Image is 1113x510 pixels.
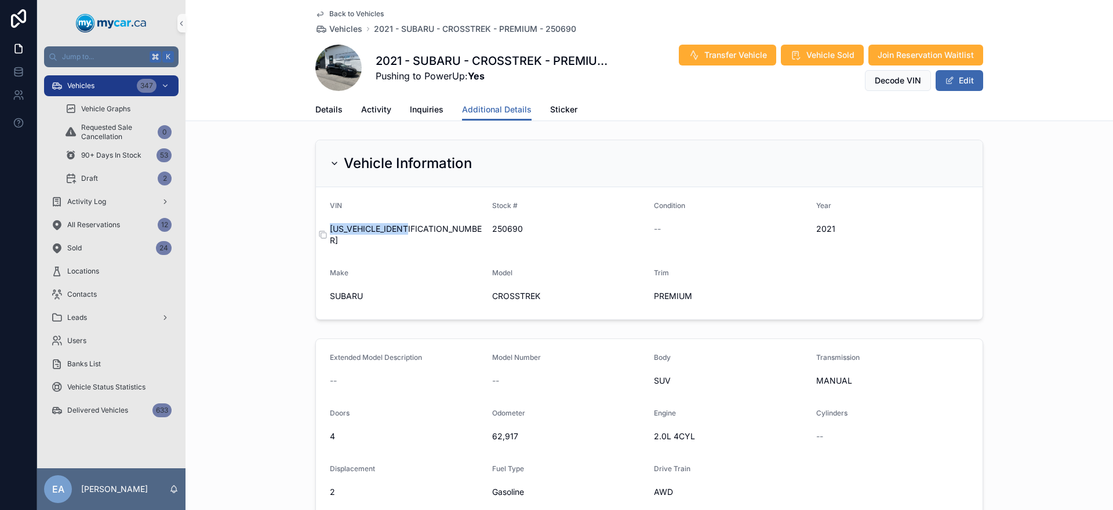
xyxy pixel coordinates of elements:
[67,267,99,276] span: Locations
[492,486,645,498] span: Gasoline
[81,151,141,160] span: 90+ Days In Stock
[875,75,921,86] span: Decode VIN
[654,486,807,498] span: AWD
[492,353,541,362] span: Model Number
[654,201,685,210] span: Condition
[52,482,64,496] span: EA
[816,201,831,210] span: Year
[492,375,499,387] span: --
[344,154,472,173] h2: Vehicle Information
[492,223,645,235] span: 250690
[330,268,348,277] span: Make
[67,197,106,206] span: Activity Log
[816,223,969,235] span: 2021
[868,45,983,65] button: Join Reservation Waitlist
[376,69,616,83] span: Pushing to PowerUp:
[654,464,690,473] span: Drive Train
[37,67,185,436] div: scrollable content
[462,104,532,115] span: Additional Details
[315,23,362,35] a: Vehicles
[806,49,854,61] span: Vehicle Sold
[374,23,576,35] a: 2021 - SUBARU - CROSSTREK - PREMIUM - 250690
[361,99,391,122] a: Activity
[816,375,969,387] span: MANUAL
[315,99,343,122] a: Details
[936,70,983,91] button: Edit
[704,49,767,61] span: Transfer Vehicle
[816,353,860,362] span: Transmission
[156,241,172,255] div: 24
[410,104,443,115] span: Inquiries
[157,148,172,162] div: 53
[81,104,130,114] span: Vehicle Graphs
[44,400,179,421] a: Delivered Vehicles633
[865,70,931,91] button: Decode VIN
[330,409,350,417] span: Doors
[58,99,179,119] a: Vehicle Graphs
[376,53,616,69] h1: 2021 - SUBARU - CROSSTREK - PREMIUM - 250690
[81,483,148,495] p: [PERSON_NAME]
[67,220,120,230] span: All Reservations
[330,375,337,387] span: --
[468,70,485,82] strong: Yes
[679,45,776,65] button: Transfer Vehicle
[44,261,179,282] a: Locations
[44,75,179,96] a: Vehicles347
[67,243,82,253] span: Sold
[158,125,172,139] div: 0
[492,290,645,302] span: CROSSTREK
[315,104,343,115] span: Details
[816,431,823,442] span: --
[878,49,974,61] span: Join Reservation Waitlist
[654,431,807,442] span: 2.0L 4CYL
[67,382,146,392] span: Vehicle Status Statistics
[330,223,483,246] span: [US_VEHICLE_IDENTIFICATION_NUMBER]
[67,290,97,299] span: Contacts
[67,336,86,345] span: Users
[492,268,512,277] span: Model
[44,330,179,351] a: Users
[410,99,443,122] a: Inquiries
[44,354,179,374] a: Banks List
[44,284,179,305] a: Contacts
[329,23,362,35] span: Vehicles
[462,99,532,121] a: Additional Details
[58,145,179,166] a: 90+ Days In Stock53
[330,464,375,473] span: Displacement
[67,406,128,415] span: Delivered Vehicles
[550,99,577,122] a: Sticker
[158,218,172,232] div: 12
[67,313,87,322] span: Leads
[654,409,676,417] span: Engine
[330,353,422,362] span: Extended Model Description
[62,52,145,61] span: Jump to...
[492,464,524,473] span: Fuel Type
[330,201,342,210] span: VIN
[315,9,384,19] a: Back to Vehicles
[492,409,525,417] span: Odometer
[330,290,483,302] span: SUBARU
[152,403,172,417] div: 633
[163,52,173,61] span: K
[44,214,179,235] a: All Reservations12
[44,377,179,398] a: Vehicle Status Statistics
[330,431,483,442] span: 4
[654,290,807,302] span: PREMIUM
[67,81,94,90] span: Vehicles
[816,409,848,417] span: Cylinders
[492,201,518,210] span: Stock #
[44,238,179,258] a: Sold24
[329,9,384,19] span: Back to Vehicles
[44,307,179,328] a: Leads
[781,45,864,65] button: Vehicle Sold
[550,104,577,115] span: Sticker
[58,168,179,189] a: Draft2
[654,268,669,277] span: Trim
[654,223,661,235] span: --
[58,122,179,143] a: Requested Sale Cancellation0
[492,431,645,442] span: 62,917
[137,79,157,93] div: 347
[76,14,147,32] img: App logo
[81,174,98,183] span: Draft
